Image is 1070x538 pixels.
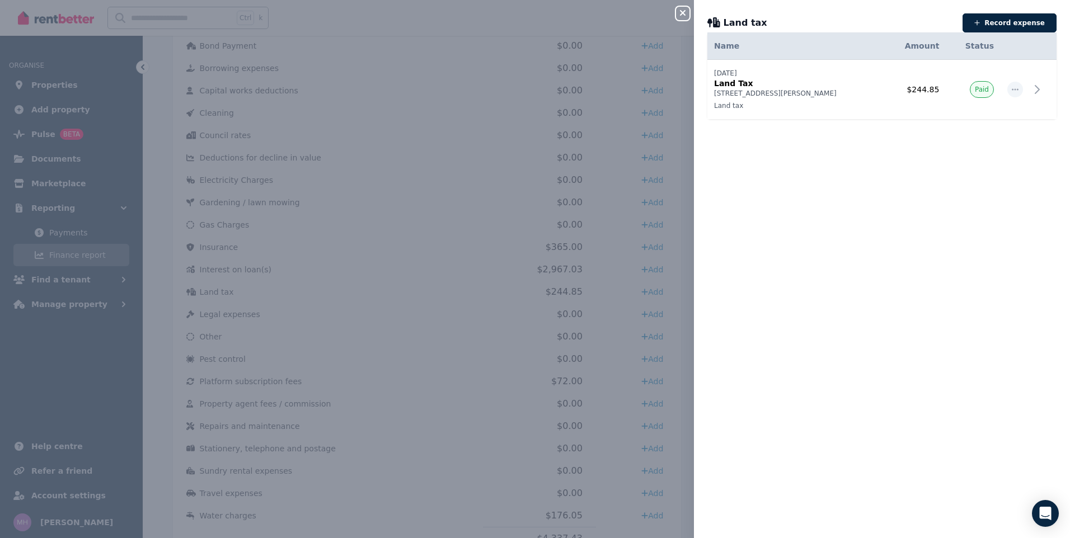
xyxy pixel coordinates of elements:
div: Open Intercom Messenger [1032,500,1059,527]
td: $244.85 [884,60,946,120]
th: Amount [884,32,946,60]
p: [STREET_ADDRESS][PERSON_NAME] [714,89,877,98]
span: Land tax [724,16,767,30]
p: Land tax [714,101,877,110]
th: Name [707,32,884,60]
p: [DATE] [714,69,877,78]
span: Paid [975,85,989,94]
th: Status [946,32,1001,60]
button: Record expense [963,13,1057,32]
p: Land Tax [714,78,877,89]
